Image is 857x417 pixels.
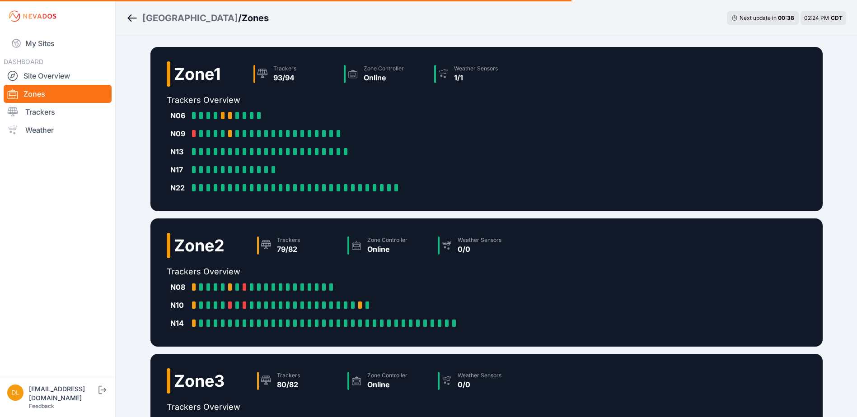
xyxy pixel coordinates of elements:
[4,58,43,65] span: DASHBOARD
[364,65,404,72] div: Zone Controller
[126,6,269,30] nav: Breadcrumb
[170,318,188,329] div: N14
[277,244,300,255] div: 79/82
[238,12,242,24] span: /
[454,72,498,83] div: 1/1
[367,379,407,390] div: Online
[367,372,407,379] div: Zone Controller
[4,85,112,103] a: Zones
[167,401,525,413] h2: Trackers Overview
[170,146,188,157] div: N13
[4,67,112,85] a: Site Overview
[167,265,525,278] h2: Trackers Overview
[142,12,238,24] a: [GEOGRAPHIC_DATA]
[367,244,407,255] div: Online
[367,236,407,244] div: Zone Controller
[29,385,97,403] div: [EMAIL_ADDRESS][DOMAIN_NAME]
[4,103,112,121] a: Trackers
[277,379,300,390] div: 80/82
[174,236,225,255] h2: Zone 2
[277,372,300,379] div: Trackers
[170,300,188,310] div: N10
[273,72,296,83] div: 93/94
[174,372,225,390] h2: Zone 3
[740,14,777,21] span: Next update in
[7,9,58,23] img: Nevados
[458,236,501,244] div: Weather Sensors
[458,244,501,255] div: 0/0
[458,372,501,379] div: Weather Sensors
[29,403,54,409] a: Feedback
[167,94,521,107] h2: Trackers Overview
[170,110,188,121] div: N06
[4,121,112,139] a: Weather
[831,14,843,21] span: CDT
[174,65,221,83] h2: Zone 1
[242,12,269,24] h3: Zones
[170,164,188,175] div: N17
[250,61,340,87] a: Trackers93/94
[7,385,23,401] img: dlay@prim.com
[170,282,188,292] div: N08
[170,128,188,139] div: N09
[364,72,404,83] div: Online
[4,32,112,54] a: My Sites
[253,233,344,258] a: Trackers79/82
[454,65,498,72] div: Weather Sensors
[804,14,829,21] span: 02:24 PM
[434,368,525,394] a: Weather Sensors0/0
[431,61,521,87] a: Weather Sensors1/1
[253,368,344,394] a: Trackers80/82
[458,379,501,390] div: 0/0
[277,236,300,244] div: Trackers
[434,233,525,258] a: Weather Sensors0/0
[778,14,794,22] div: 00 : 38
[170,182,188,193] div: N22
[273,65,296,72] div: Trackers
